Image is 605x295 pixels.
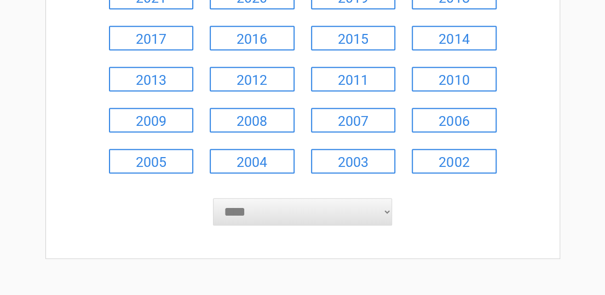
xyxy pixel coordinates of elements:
a: 2016 [210,26,295,50]
a: 2005 [109,149,194,173]
a: 2002 [412,149,497,173]
a: 2015 [311,26,396,50]
a: 2010 [412,67,497,91]
a: 2007 [311,108,396,132]
a: 2003 [311,149,396,173]
a: 2006 [412,108,497,132]
a: 2012 [210,67,295,91]
a: 2017 [109,26,194,50]
a: 2014 [412,26,497,50]
a: 2013 [109,67,194,91]
a: 2011 [311,67,396,91]
a: 2009 [109,108,194,132]
a: 2004 [210,149,295,173]
a: 2008 [210,108,295,132]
